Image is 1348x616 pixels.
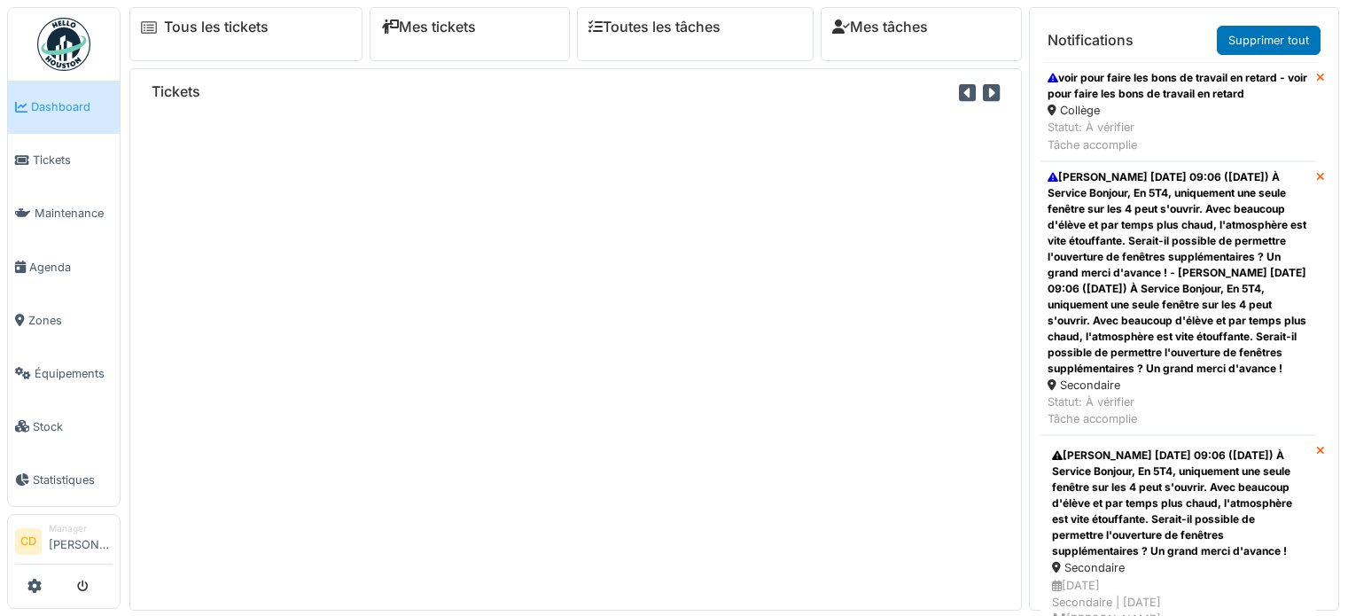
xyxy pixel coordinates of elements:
a: [PERSON_NAME] [DATE] 09:06 ([DATE]) À Service Bonjour, En 5T4, uniquement une seule fenêtre sur l... [1040,161,1316,436]
span: Équipements [35,365,113,382]
img: Badge_color-CXgf-gQk.svg [37,18,90,71]
a: Supprimer tout [1217,26,1321,55]
a: voir pour faire les bons de travail en retard - voir pour faire les bons de travail en retard Col... [1040,62,1316,161]
h6: Notifications [1048,32,1134,49]
a: Stock [8,400,120,453]
span: Zones [28,312,113,329]
a: Zones [8,293,120,347]
a: Tous les tickets [164,19,269,35]
a: Dashboard [8,81,120,134]
li: [PERSON_NAME] [49,522,113,560]
a: Tickets [8,134,120,187]
div: [PERSON_NAME] [DATE] 09:06 ([DATE]) À Service Bonjour, En 5T4, uniquement une seule fenêtre sur l... [1048,169,1309,377]
a: Toutes les tâches [588,19,721,35]
li: CD [15,528,42,555]
div: Collège [1048,102,1309,119]
span: Agenda [29,259,113,276]
div: voir pour faire les bons de travail en retard - voir pour faire les bons de travail en retard [1048,70,1309,102]
span: Dashboard [31,98,113,115]
a: Statistiques [8,453,120,506]
span: Tickets [33,152,113,168]
div: Secondaire [1052,559,1305,576]
span: Stock [33,418,113,435]
div: Statut: À vérifier Tâche accomplie [1048,394,1309,427]
div: [PERSON_NAME] [DATE] 09:06 ([DATE]) À Service Bonjour, En 5T4, uniquement une seule fenêtre sur l... [1052,448,1305,559]
a: Maintenance [8,187,120,240]
a: CD Manager[PERSON_NAME] [15,522,113,565]
div: Secondaire [1048,377,1309,394]
a: Agenda [8,240,120,293]
a: Mes tickets [381,19,476,35]
div: Statut: À vérifier Tâche accomplie [1048,119,1309,152]
div: Manager [49,522,113,535]
a: Équipements [8,347,120,400]
span: Statistiques [33,472,113,488]
a: Mes tâches [832,19,928,35]
h6: Tickets [152,83,200,100]
span: Maintenance [35,205,113,222]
